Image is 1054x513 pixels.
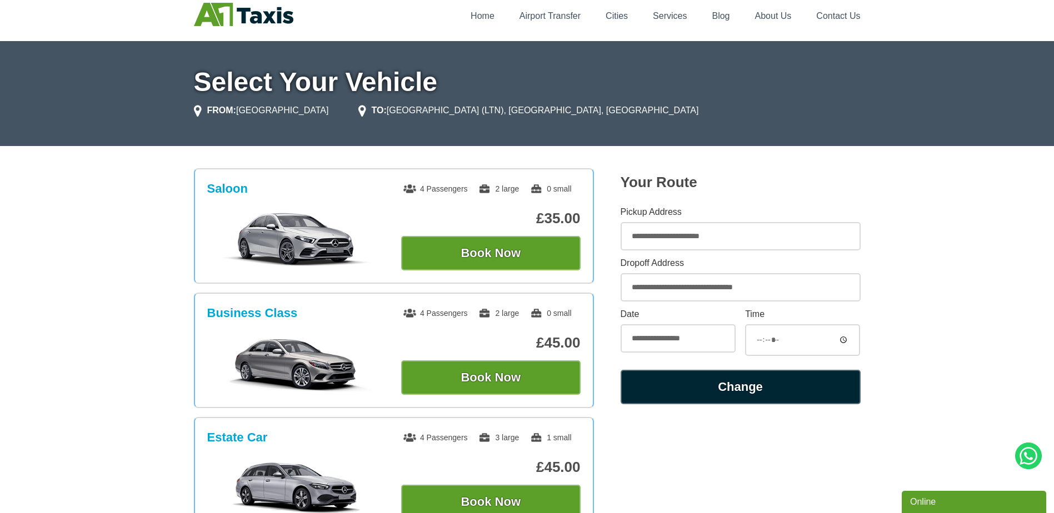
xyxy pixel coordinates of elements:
span: 3 large [478,433,519,442]
li: [GEOGRAPHIC_DATA] [194,104,329,117]
img: Business Class [213,336,380,391]
strong: FROM: [207,105,236,115]
label: Dropoff Address [621,259,861,268]
button: Book Now [401,360,581,395]
img: Saloon [213,212,380,267]
a: Home [471,11,494,21]
span: 4 Passengers [403,309,468,318]
iframe: chat widget [902,489,1048,513]
span: 0 small [530,184,571,193]
h3: Business Class [207,306,298,320]
a: Blog [712,11,730,21]
li: [GEOGRAPHIC_DATA] (LTN), [GEOGRAPHIC_DATA], [GEOGRAPHIC_DATA] [358,104,699,117]
h3: Estate Car [207,430,268,445]
span: 2 large [478,309,519,318]
img: A1 Taxis St Albans LTD [194,3,293,26]
a: Airport Transfer [519,11,581,21]
span: 4 Passengers [403,433,468,442]
span: 1 small [530,433,571,442]
a: About Us [755,11,792,21]
p: £45.00 [401,334,581,351]
label: Date [621,310,736,319]
h2: Your Route [621,174,861,191]
span: 0 small [530,309,571,318]
a: Cities [606,11,628,21]
a: Services [653,11,687,21]
label: Pickup Address [621,208,861,217]
label: Time [745,310,860,319]
p: £45.00 [401,459,581,476]
strong: TO: [372,105,387,115]
span: 2 large [478,184,519,193]
h3: Saloon [207,182,248,196]
h1: Select Your Vehicle [194,69,861,95]
a: Contact Us [816,11,860,21]
p: £35.00 [401,210,581,227]
button: Book Now [401,236,581,270]
span: 4 Passengers [403,184,468,193]
button: Change [621,370,861,404]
